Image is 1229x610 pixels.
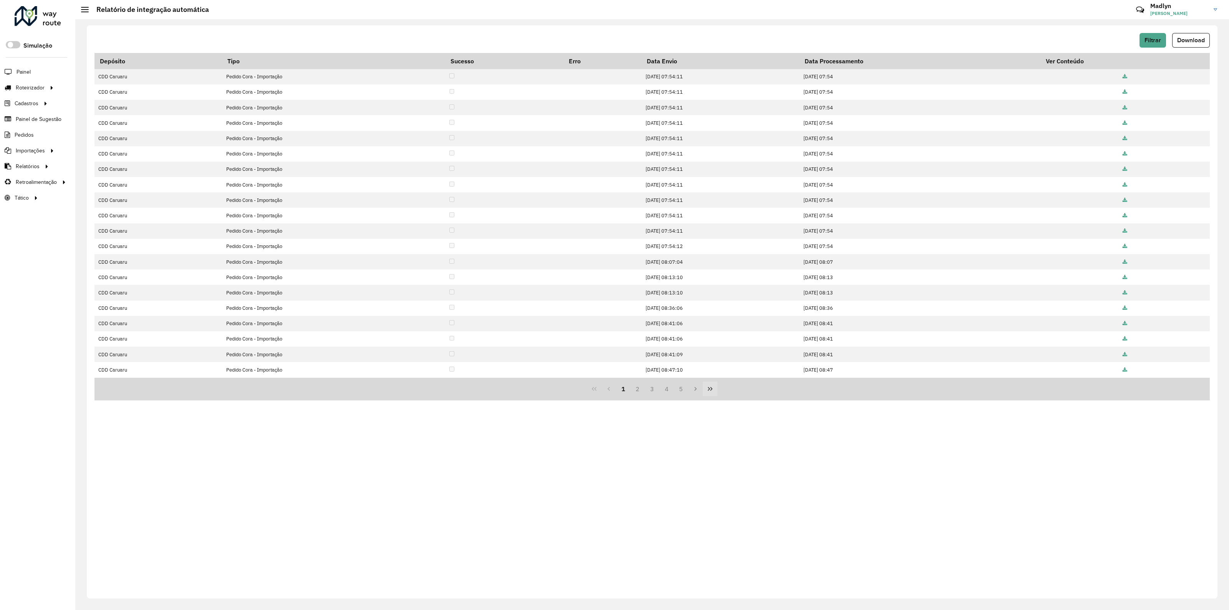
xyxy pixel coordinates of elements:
[799,100,1040,115] td: [DATE] 07:54
[222,192,445,208] td: Pedido Cora - Importação
[1123,212,1127,219] a: Ver Conteúdo
[1177,37,1205,43] span: Download
[799,131,1040,146] td: [DATE] 07:54
[222,285,445,300] td: Pedido Cora - Importação
[16,162,40,170] span: Relatórios
[222,53,445,69] th: Tipo
[94,316,222,331] td: CDD Caruaru
[15,131,34,139] span: Pedidos
[94,362,222,377] td: CDD Caruaru
[688,382,703,396] button: Next Page
[94,223,222,239] td: CDD Caruaru
[642,269,800,285] td: [DATE] 08:13:10
[799,301,1040,316] td: [DATE] 08:36
[15,99,38,107] span: Cadastros
[799,53,1040,69] th: Data Processamento
[642,316,800,331] td: [DATE] 08:41:06
[645,382,659,396] button: 3
[642,100,800,115] td: [DATE] 07:54:11
[222,331,445,347] td: Pedido Cora - Importação
[1123,320,1127,327] a: Ver Conteúdo
[703,382,717,396] button: Last Page
[642,84,800,100] td: [DATE] 07:54:11
[1123,243,1127,250] a: Ver Conteúdo
[799,316,1040,331] td: [DATE] 08:41
[642,146,800,162] td: [DATE] 07:54:11
[89,5,209,14] h2: Relatório de integração automática
[642,347,800,362] td: [DATE] 08:41:09
[799,69,1040,84] td: [DATE] 07:54
[17,68,31,76] span: Painel
[642,301,800,316] td: [DATE] 08:36:06
[642,131,800,146] td: [DATE] 07:54:11
[1123,120,1127,126] a: Ver Conteúdo
[799,254,1040,269] td: [DATE] 08:07
[563,53,641,69] th: Erro
[1123,104,1127,111] a: Ver Conteúdo
[16,178,57,186] span: Retroalimentação
[222,177,445,192] td: Pedido Cora - Importação
[1123,351,1127,358] a: Ver Conteúdo
[642,162,800,177] td: [DATE] 07:54:11
[1123,166,1127,172] a: Ver Conteúdo
[15,194,29,202] span: Tático
[799,223,1040,239] td: [DATE] 07:54
[642,362,800,377] td: [DATE] 08:47:10
[222,100,445,115] td: Pedido Cora - Importação
[1123,182,1127,188] a: Ver Conteúdo
[799,331,1040,347] td: [DATE] 08:41
[222,115,445,131] td: Pedido Cora - Importação
[94,285,222,300] td: CDD Caruaru
[222,69,445,84] td: Pedido Cora - Importação
[642,177,800,192] td: [DATE] 07:54:11
[222,131,445,146] td: Pedido Cora - Importação
[799,177,1040,192] td: [DATE] 07:54
[94,131,222,146] td: CDD Caruaru
[222,269,445,285] td: Pedido Cora - Importação
[16,84,45,92] span: Roteirizador
[1123,274,1127,281] a: Ver Conteúdo
[1123,135,1127,142] a: Ver Conteúdo
[222,301,445,316] td: Pedido Cora - Importação
[1145,37,1161,43] span: Filtrar
[1123,289,1127,296] a: Ver Conteúdo
[1123,259,1127,265] a: Ver Conteúdo
[94,208,222,223] td: CDD Caruaru
[799,285,1040,300] td: [DATE] 08:13
[94,100,222,115] td: CDD Caruaru
[799,362,1040,377] td: [DATE] 08:47
[642,53,800,69] th: Data Envio
[1150,2,1208,10] h3: Madlyn
[799,84,1040,100] td: [DATE] 07:54
[222,347,445,362] td: Pedido Cora - Importação
[642,254,800,269] td: [DATE] 08:07:04
[222,239,445,254] td: Pedido Cora - Importação
[1150,10,1208,17] span: [PERSON_NAME]
[94,146,222,162] td: CDD Caruaru
[1040,53,1209,69] th: Ver Conteúdo
[1123,197,1127,203] a: Ver Conteúdo
[799,239,1040,254] td: [DATE] 07:54
[94,239,222,254] td: CDD Caruaru
[94,115,222,131] td: CDD Caruaru
[1172,33,1210,48] button: Download
[222,223,445,239] td: Pedido Cora - Importação
[674,382,689,396] button: 5
[16,115,61,123] span: Painel de Sugestão
[94,331,222,347] td: CDD Caruaru
[799,208,1040,223] td: [DATE] 07:54
[94,177,222,192] td: CDD Caruaru
[1140,33,1166,48] button: Filtrar
[94,53,222,69] th: Depósito
[1123,89,1127,95] a: Ver Conteúdo
[1123,73,1127,80] a: Ver Conteúdo
[1123,336,1127,342] a: Ver Conteúdo
[642,239,800,254] td: [DATE] 07:54:12
[1123,150,1127,157] a: Ver Conteúdo
[222,362,445,377] td: Pedido Cora - Importação
[642,115,800,131] td: [DATE] 07:54:11
[222,146,445,162] td: Pedido Cora - Importação
[1132,2,1148,18] a: Contato Rápido
[1123,228,1127,234] a: Ver Conteúdo
[94,192,222,208] td: CDD Caruaru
